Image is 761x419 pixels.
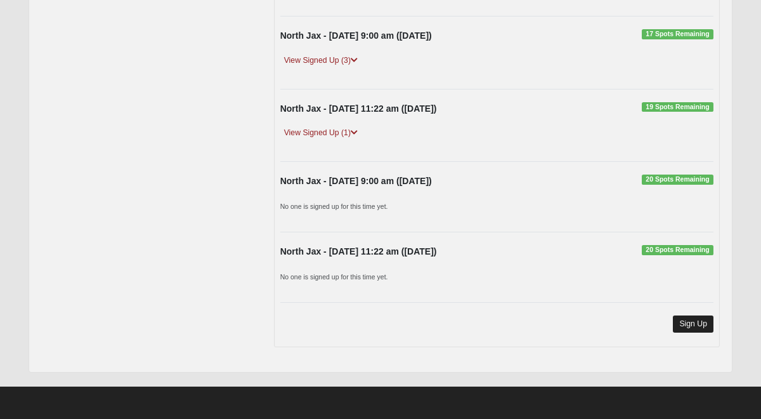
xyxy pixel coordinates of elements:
[280,103,437,114] strong: North Jax - [DATE] 11:22 am ([DATE])
[280,203,388,210] small: No one is signed up for this time yet.
[280,126,361,140] a: View Signed Up (1)
[642,102,713,112] span: 19 Spots Remaining
[673,316,713,333] a: Sign Up
[642,29,713,39] span: 17 Spots Remaining
[280,246,437,256] strong: North Jax - [DATE] 11:22 am ([DATE])
[280,30,432,41] strong: North Jax - [DATE] 9:00 am ([DATE])
[642,175,713,185] span: 20 Spots Remaining
[642,245,713,255] span: 20 Spots Remaining
[280,176,432,186] strong: North Jax - [DATE] 9:00 am ([DATE])
[280,54,361,67] a: View Signed Up (3)
[280,273,388,281] small: No one is signed up for this time yet.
